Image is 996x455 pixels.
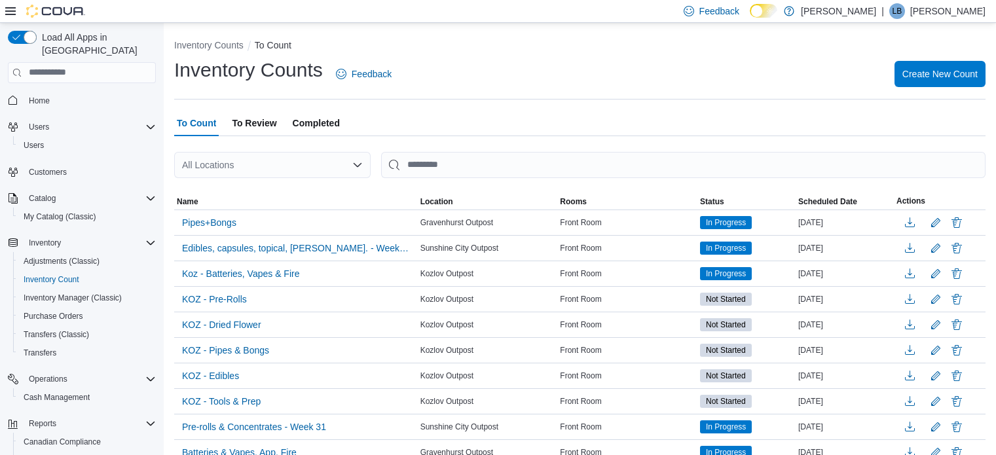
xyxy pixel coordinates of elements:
[13,208,161,226] button: My Catalog (Classic)
[24,235,156,251] span: Inventory
[174,194,418,209] button: Name
[706,293,746,305] span: Not Started
[18,308,88,324] a: Purchase Orders
[177,289,252,309] button: KOZ - Pre-Rolls
[177,340,274,360] button: KOZ - Pipes & Bongs
[706,217,746,228] span: In Progress
[18,327,156,342] span: Transfers (Classic)
[557,240,697,256] div: Front Room
[557,419,697,435] div: Front Room
[24,191,61,206] button: Catalog
[706,395,746,407] span: Not Started
[182,369,239,382] span: KOZ - Edibles
[18,137,156,153] span: Users
[24,371,73,387] button: Operations
[796,291,894,307] div: [DATE]
[177,196,198,207] span: Name
[24,371,156,387] span: Operations
[182,242,410,255] span: Edibles, capsules, topical, [PERSON_NAME]. - Week 32
[420,294,473,304] span: Kozlov Outpost
[706,319,746,331] span: Not Started
[796,368,894,384] div: [DATE]
[18,345,62,361] a: Transfers
[928,264,944,283] button: Edit count details
[24,416,62,431] button: Reports
[949,393,965,409] button: Delete
[949,419,965,435] button: Delete
[700,420,752,433] span: In Progress
[24,119,54,135] button: Users
[381,152,986,178] input: This is a search bar. After typing your query, hit enter to filter the results lower in the page.
[706,268,746,280] span: In Progress
[420,396,473,407] span: Kozlov Outpost
[700,196,724,207] span: Status
[24,164,156,180] span: Customers
[29,374,67,384] span: Operations
[255,40,291,50] button: To Count
[13,433,161,451] button: Canadian Compliance
[24,348,56,358] span: Transfers
[13,289,161,307] button: Inventory Manager (Classic)
[700,216,752,229] span: In Progress
[13,270,161,289] button: Inventory Count
[182,318,261,331] span: KOZ - Dried Flower
[928,213,944,232] button: Edit count details
[26,5,85,18] img: Cova
[18,272,84,287] a: Inventory Count
[928,391,944,411] button: Edit count details
[13,388,161,407] button: Cash Management
[18,209,156,225] span: My Catalog (Classic)
[928,289,944,309] button: Edit count details
[24,164,72,180] a: Customers
[13,252,161,270] button: Adjustments (Classic)
[18,137,49,153] a: Users
[24,416,156,431] span: Reports
[24,437,101,447] span: Canadian Compliance
[700,293,752,306] span: Not Started
[928,238,944,258] button: Edit count details
[889,3,905,19] div: Laura Burns
[174,57,323,83] h1: Inventory Counts
[700,344,752,357] span: Not Started
[182,267,299,280] span: Koz - Batteries, Vapes & Fire
[24,293,122,303] span: Inventory Manager (Classic)
[928,315,944,335] button: Edit count details
[420,319,473,330] span: Kozlov Outpost
[18,290,156,306] span: Inventory Manager (Classic)
[29,418,56,429] span: Reports
[796,317,894,333] div: [DATE]
[182,395,261,408] span: KOZ - Tools & Prep
[557,342,697,358] div: Front Room
[24,392,90,403] span: Cash Management
[18,434,106,450] a: Canadian Compliance
[18,253,156,269] span: Adjustments (Classic)
[331,61,397,87] a: Feedback
[420,243,498,253] span: Sunshine City Outpost
[557,266,697,282] div: Front Room
[706,242,746,254] span: In Progress
[29,238,61,248] span: Inventory
[796,266,894,282] div: [DATE]
[557,215,697,230] div: Front Room
[177,238,415,258] button: Edibles, capsules, topical, [PERSON_NAME]. - Week 32
[895,61,986,87] button: Create New Count
[24,92,156,109] span: Home
[24,140,44,151] span: Users
[706,421,746,433] span: In Progress
[24,191,156,206] span: Catalog
[3,370,161,388] button: Operations
[29,122,49,132] span: Users
[928,340,944,360] button: Edit count details
[3,189,161,208] button: Catalog
[700,267,752,280] span: In Progress
[18,345,156,361] span: Transfers
[24,256,100,266] span: Adjustments (Classic)
[700,395,752,408] span: Not Started
[420,196,453,207] span: Location
[13,325,161,344] button: Transfers (Classic)
[24,329,89,340] span: Transfers (Classic)
[949,266,965,282] button: Delete
[24,274,79,285] span: Inventory Count
[352,160,363,170] button: Open list of options
[232,110,276,136] span: To Review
